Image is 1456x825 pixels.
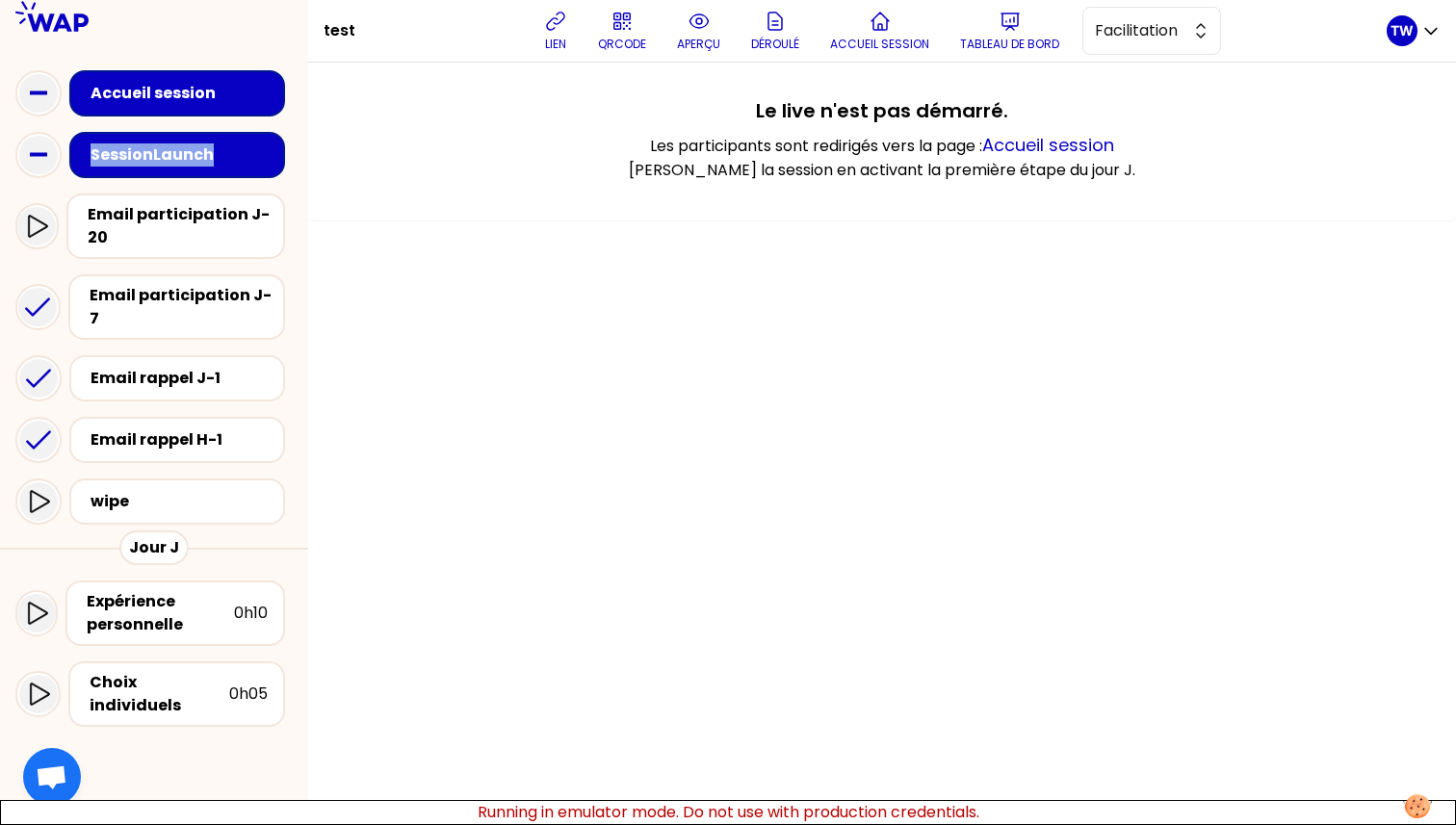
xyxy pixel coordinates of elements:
p: [PERSON_NAME] la session en activant la première étape du jour J. [629,159,1135,182]
div: Email participation J-7 [90,284,275,330]
button: lien [536,2,575,60]
div: Email rappel H-1 [91,428,275,451]
h1: Le live n'est pas démarré. [756,97,1008,124]
div: Jour J [119,530,189,565]
div: 0h10 [234,602,268,625]
button: aperçu [669,2,728,60]
div: wipe [91,490,275,513]
a: Accueil session [982,133,1114,157]
a: Ouvrir le chat [23,748,81,806]
p: Accueil session [830,37,929,52]
p: lien [545,37,566,52]
p: Déroulé [751,37,799,52]
p: TW [1391,21,1414,40]
button: Tableau de bord [952,2,1067,60]
div: Choix individuels [90,671,229,717]
p: Les participants sont redirigés vers la page : [650,132,1114,159]
div: SessionLaunch [91,143,275,167]
button: QRCODE [590,2,654,60]
button: TW [1387,15,1441,46]
button: Accueil session [822,2,937,60]
div: Email participation J-20 [88,203,275,249]
button: Déroulé [743,2,807,60]
span: Facilitation [1095,19,1182,42]
div: Email rappel J-1 [91,367,275,390]
div: Expérience personnelle [87,590,234,636]
div: 0h05 [229,683,268,706]
div: Accueil session [91,82,275,105]
p: Tableau de bord [960,37,1059,52]
button: Facilitation [1082,7,1221,55]
p: QRCODE [598,37,646,52]
p: aperçu [677,37,720,52]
